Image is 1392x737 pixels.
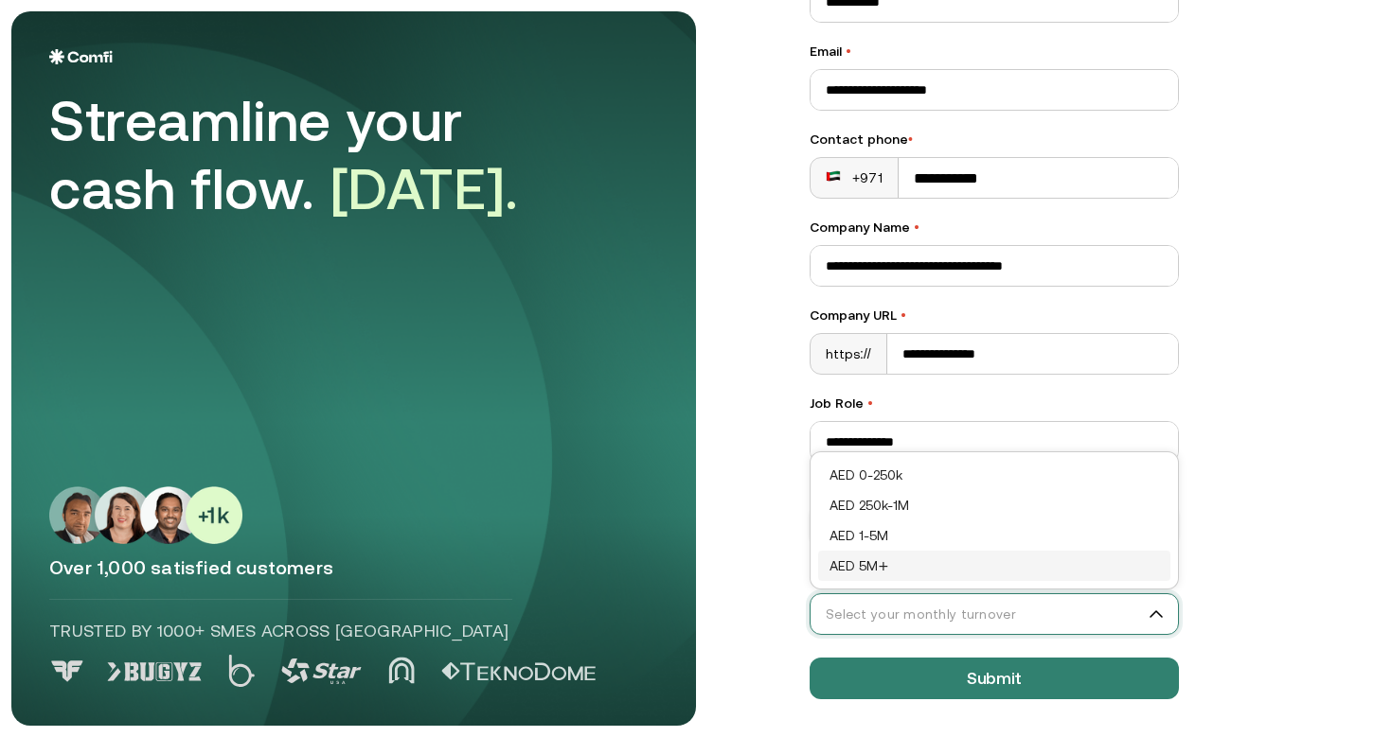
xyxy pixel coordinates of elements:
[818,490,1170,520] div: AED 250k-1M
[818,520,1170,551] div: AED 1-5M
[830,465,1159,485] div: AED 0-250k
[810,130,1179,149] div: Contact phone
[867,395,873,411] span: •
[388,657,415,684] img: Logo 4
[810,306,1179,325] label: Company URL
[107,662,202,681] img: Logo 1
[441,662,596,681] img: Logo 5
[830,555,1159,576] div: AED 5M+
[810,218,1179,237] label: Company Name
[810,394,1179,413] label: Job Role
[811,334,887,374] div: https://
[330,156,519,221] span: [DATE].
[49,619,512,643] p: Trusted by 1000+ SMEs across [GEOGRAPHIC_DATA]
[49,49,113,64] img: Logo
[846,44,851,59] span: •
[818,551,1170,581] div: AED 5M+
[914,219,919,235] span: •
[810,658,1179,699] button: Submit
[826,168,883,187] div: +971
[830,495,1159,516] div: AED 250k-1M
[818,460,1170,490] div: AED 0-250k
[228,655,255,687] img: Logo 2
[810,42,1179,61] label: Email
[901,307,906,323] span: •
[830,525,1159,546] div: AED 1-5M
[49,555,658,580] p: Over 1,000 satisfied customers
[281,658,362,684] img: Logo 3
[49,660,85,682] img: Logo 0
[49,87,580,223] div: Streamline your cash flow.
[908,132,913,147] span: •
